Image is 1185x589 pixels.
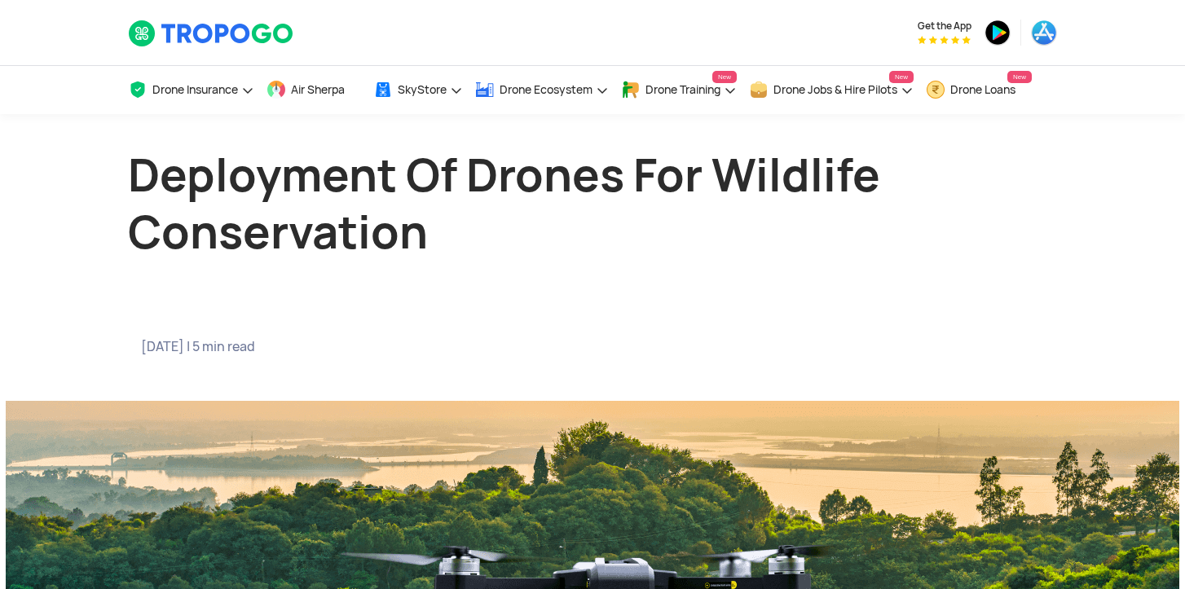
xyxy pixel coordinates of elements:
[500,83,592,96] span: Drone Ecosystem
[141,339,567,355] span: [DATE] | 5 min read
[773,83,897,96] span: Drone Jobs & Hire Pilots
[985,20,1011,46] img: ic_playstore.png
[128,20,295,47] img: TropoGo Logo
[152,83,238,96] span: Drone Insurance
[128,147,1057,261] h1: Deployment Of Drones For Wildlife Conservation
[1007,71,1032,83] span: New
[475,66,609,114] a: Drone Ecosystem
[1031,20,1057,46] img: ic_appstore.png
[128,66,254,114] a: Drone Insurance
[950,83,1015,96] span: Drone Loans
[291,83,345,96] span: Air Sherpa
[645,83,720,96] span: Drone Training
[398,83,447,96] span: SkyStore
[749,66,914,114] a: Drone Jobs & Hire PilotsNew
[918,20,971,33] span: Get the App
[926,66,1032,114] a: Drone LoansNew
[267,66,361,114] a: Air Sherpa
[712,71,737,83] span: New
[621,66,737,114] a: Drone TrainingNew
[373,66,463,114] a: SkyStore
[918,36,971,44] img: App Raking
[889,71,914,83] span: New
